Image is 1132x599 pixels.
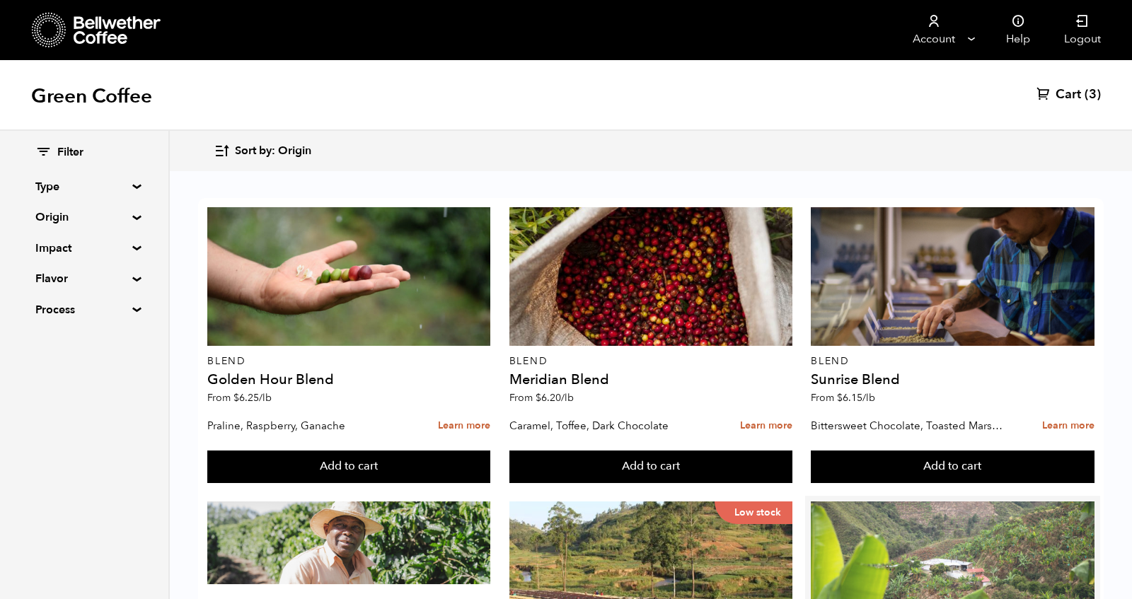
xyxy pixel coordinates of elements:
[38,82,50,93] img: tab_domain_overview_orange.svg
[715,501,792,524] p: Low stock
[509,450,792,483] button: Add to cart
[156,83,238,93] div: Keywords by Traffic
[54,83,127,93] div: Domain Overview
[35,301,133,318] summary: Process
[35,270,133,287] summary: Flavor
[233,391,239,405] span: $
[259,391,272,405] span: /lb
[1056,86,1081,103] span: Cart
[1042,411,1095,441] a: Learn more
[207,356,490,366] p: Blend
[536,391,541,405] span: $
[509,373,792,387] h4: Meridian Blend
[811,391,875,405] span: From
[235,144,311,159] span: Sort by: Origin
[141,82,152,93] img: tab_keywords_by_traffic_grey.svg
[740,411,792,441] a: Learn more
[23,37,34,48] img: website_grey.svg
[561,391,574,405] span: /lb
[509,415,702,436] p: Caramel, Toffee, Dark Chocolate
[536,391,574,405] bdi: 6.20
[862,391,875,405] span: /lb
[57,145,83,161] span: Filter
[37,37,156,48] div: Domain: [DOMAIN_NAME]
[35,178,133,195] summary: Type
[207,373,490,387] h4: Golden Hour Blend
[837,391,843,405] span: $
[811,415,1003,436] p: Bittersweet Chocolate, Toasted Marshmallow, Candied Orange, Praline
[509,356,792,366] p: Blend
[811,373,1094,387] h4: Sunrise Blend
[35,240,133,257] summary: Impact
[23,23,34,34] img: logo_orange.svg
[438,411,490,441] a: Learn more
[31,83,152,109] h1: Green Coffee
[837,391,875,405] bdi: 6.15
[40,23,69,34] div: v 4.0.25
[1085,86,1101,103] span: (3)
[811,450,1094,483] button: Add to cart
[811,356,1094,366] p: Blend
[233,391,272,405] bdi: 6.25
[207,391,272,405] span: From
[207,415,400,436] p: Praline, Raspberry, Ganache
[509,391,574,405] span: From
[214,134,311,168] button: Sort by: Origin
[35,209,133,226] summary: Origin
[1036,86,1101,103] a: Cart (3)
[207,450,490,483] button: Add to cart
